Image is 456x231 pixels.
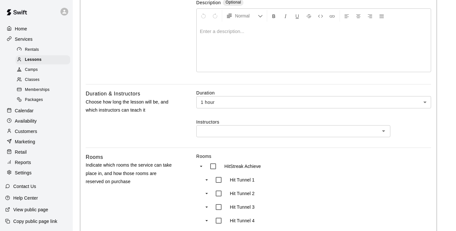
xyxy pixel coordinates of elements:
[379,126,388,136] button: Open
[15,159,31,166] p: Reports
[376,10,387,22] button: Justify Align
[196,96,431,108] div: 1 hour
[16,75,73,85] a: Classes
[16,65,73,75] a: Camps
[196,119,431,125] label: Instructors
[13,218,57,225] p: Copy public page link
[235,13,258,19] span: Normal
[16,85,73,95] a: Memberships
[16,75,70,84] div: Classes
[13,183,36,190] p: Contact Us
[25,57,42,63] span: Lessons
[196,153,431,159] label: Rooms
[224,163,261,170] p: HitStreak Achieve
[13,206,48,213] p: View public page
[15,149,27,155] p: Retail
[16,85,70,94] div: Memberships
[15,118,37,124] p: Availability
[15,107,34,114] p: Calendar
[16,65,70,74] div: Camps
[5,168,68,178] a: Settings
[303,10,314,22] button: Format Strikethrough
[292,10,303,22] button: Format Underline
[315,10,326,22] button: Insert Code
[16,45,70,54] div: Rentals
[15,128,37,135] p: Customers
[25,67,38,73] span: Camps
[13,195,38,201] p: Help Center
[86,153,103,161] h6: Rooms
[25,97,43,103] span: Packages
[223,10,266,22] button: Formatting Options
[15,138,35,145] p: Marketing
[5,158,68,167] a: Reports
[5,126,68,136] a: Customers
[25,87,49,93] span: Memberships
[16,55,70,64] div: Lessons
[353,10,364,22] button: Center Align
[230,204,255,210] p: Hit Tunnel 3
[15,26,27,32] p: Home
[16,55,73,65] a: Lessons
[327,10,338,22] button: Insert Link
[198,10,209,22] button: Undo
[230,217,255,224] p: Hit Tunnel 4
[5,106,68,115] a: Calendar
[86,98,176,114] p: Choose how long the lesson will be, and which instructors can teach it
[230,190,255,197] p: Hit Tunnel 2
[341,10,352,22] button: Left Align
[15,170,32,176] p: Settings
[5,116,68,126] a: Availability
[16,95,70,104] div: Packages
[196,90,431,96] label: Duration
[230,177,255,183] p: Hit Tunnel 1
[16,95,73,105] a: Packages
[210,10,221,22] button: Redo
[5,24,68,34] a: Home
[5,34,68,44] a: Services
[16,45,73,55] a: Rentals
[25,77,39,83] span: Classes
[5,137,68,147] a: Marketing
[268,10,279,22] button: Format Bold
[280,10,291,22] button: Format Italics
[86,90,140,98] h6: Duration & Instructors
[15,36,33,42] p: Services
[25,47,39,53] span: Rentals
[364,10,375,22] button: Right Align
[86,161,176,186] p: Indicate which rooms the service can take place in, and how those rooms are reserved on purchase
[5,147,68,157] a: Retail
